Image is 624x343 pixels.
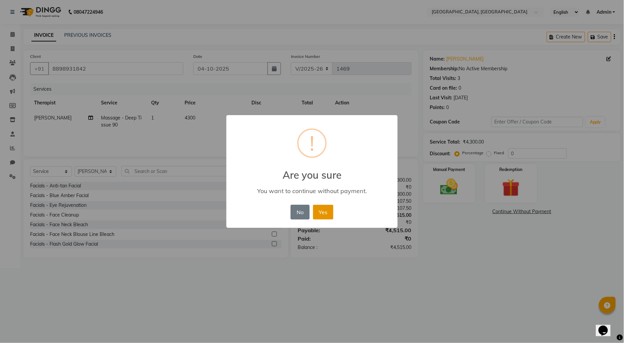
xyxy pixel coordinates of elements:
button: No [291,205,309,220]
h2: Are you sure [226,161,398,181]
div: You want to continue without payment. [236,187,388,195]
div: ! [310,130,314,157]
button: Yes [313,205,333,220]
iframe: chat widget [596,316,617,336]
